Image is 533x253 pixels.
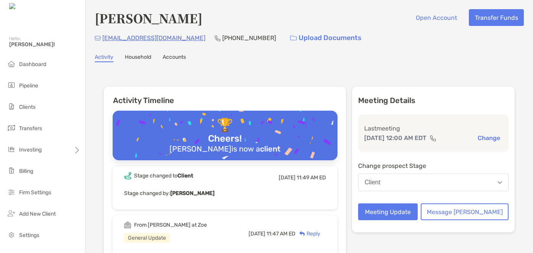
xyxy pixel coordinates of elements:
[7,145,16,154] img: investing icon
[469,9,524,26] button: Transfer Funds
[95,54,113,62] a: Activity
[358,174,509,191] button: Client
[7,166,16,175] img: billing icon
[7,187,16,197] img: firm-settings icon
[19,61,46,68] span: Dashboard
[421,203,509,220] button: Message [PERSON_NAME]
[279,174,296,181] span: [DATE]
[364,133,426,143] p: [DATE] 12:00 AM EDT
[214,118,236,133] div: 🏆
[249,230,265,237] span: [DATE]
[7,123,16,132] img: transfers icon
[178,172,193,179] b: Client
[364,124,502,133] p: Last meeting
[215,35,221,41] img: Phone Icon
[7,59,16,68] img: dashboard icon
[266,230,296,237] span: 11:47 AM ED
[299,231,305,236] img: Reply icon
[170,190,215,197] b: [PERSON_NAME]
[260,144,281,153] b: client
[134,222,207,228] div: From [PERSON_NAME] at Zoe
[102,33,205,43] p: [EMAIL_ADDRESS][DOMAIN_NAME]
[430,135,436,141] img: communication type
[7,209,16,218] img: add_new_client icon
[113,111,338,177] img: Confetti
[124,221,131,229] img: Event icon
[166,144,284,153] div: [PERSON_NAME] is now a
[9,3,42,10] img: Zoe Logo
[19,211,56,217] span: Add New Client
[365,179,380,186] div: Client
[19,125,42,132] span: Transfers
[475,134,502,142] button: Change
[297,174,326,181] span: 11:49 AM ED
[497,181,502,184] img: Open dropdown arrow
[125,54,151,62] a: Household
[19,82,38,89] span: Pipeline
[134,172,193,179] div: Stage changed to
[285,30,367,46] a: Upload Documents
[7,81,16,90] img: pipeline icon
[296,230,320,238] div: Reply
[19,189,51,196] span: Firm Settings
[124,172,131,179] img: Event icon
[124,233,170,243] div: General Update
[7,102,16,111] img: clients icon
[19,147,42,153] span: Investing
[19,104,36,110] span: Clients
[19,232,39,238] span: Settings
[222,33,276,43] p: [PHONE_NUMBER]
[358,203,418,220] button: Meeting Update
[95,9,202,27] h4: [PERSON_NAME]
[358,96,509,105] p: Meeting Details
[95,36,101,40] img: Email Icon
[124,189,326,198] p: Stage changed by:
[290,35,297,41] img: button icon
[7,230,16,239] img: settings icon
[205,133,245,144] div: Cheers!
[163,54,186,62] a: Accounts
[9,41,81,48] span: [PERSON_NAME]!
[410,9,463,26] button: Open Account
[104,87,346,105] h6: Activity Timeline
[358,161,509,171] p: Change prospect Stage
[19,168,33,174] span: Billing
